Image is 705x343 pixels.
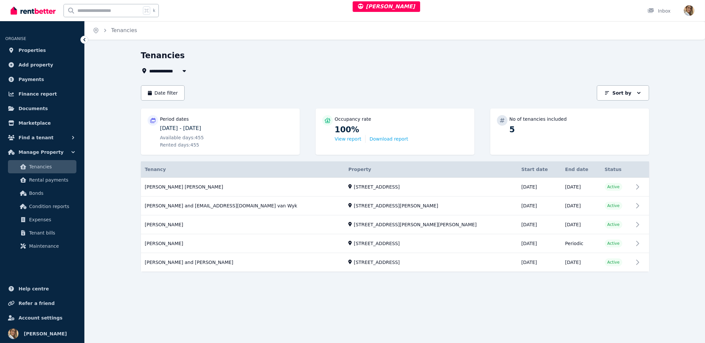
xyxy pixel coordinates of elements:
span: Marketplace [19,119,51,127]
span: Properties [19,46,46,54]
button: Date filter [141,85,185,101]
h1: Tenancies [141,50,185,61]
th: Start date [517,161,561,178]
span: Tenancies [111,26,137,34]
a: Refer a friend [5,297,79,310]
p: Period dates [160,116,189,122]
td: [DATE] [517,215,561,234]
span: [PERSON_NAME] [358,3,415,10]
a: Properties [5,44,79,57]
button: Download report [370,136,408,142]
span: [PERSON_NAME] [24,330,67,338]
a: Help centre [5,282,79,295]
span: Documents [19,105,48,112]
a: Finance report [5,87,79,101]
p: 100% [335,124,468,135]
span: k [153,8,155,13]
a: Condition reports [8,200,76,213]
a: Marketplace [5,116,79,130]
span: Account settings [19,314,63,322]
img: RentBetter [11,6,56,16]
span: Maintenance [29,242,74,250]
button: Manage Property [5,146,79,159]
span: Tenancies [29,163,74,171]
p: 5 [509,124,642,135]
a: Account settings [5,311,79,324]
a: Maintenance [8,239,76,253]
td: [DATE] [561,196,600,215]
a: Add property [5,58,79,71]
span: Expenses [29,216,74,224]
span: Finance report [19,90,57,98]
a: Tenancies [8,160,76,173]
td: [DATE] [561,215,600,234]
a: Expenses [8,213,76,226]
nav: Breadcrumb [85,21,145,40]
img: Jodie Cartmer [8,328,19,339]
p: Sort by [612,90,631,96]
span: Refer a friend [19,299,55,307]
a: Documents [5,102,79,115]
td: Periodic [561,234,600,253]
a: View details for Douglas Laird and Michelle Walker [141,253,649,272]
span: Payments [19,75,44,83]
span: Add property [19,61,53,69]
a: Rental payments [8,173,76,187]
span: Help centre [19,285,49,293]
img: Jodie Cartmer [684,5,694,16]
a: View details for Jacobus and karica.toerien@gmail.com van Wyk [141,197,649,215]
th: End date [561,161,600,178]
span: Tenant bills [29,229,74,237]
td: [DATE] [561,253,600,272]
span: Rented days: 455 [160,142,199,148]
p: [DATE] - [DATE] [160,124,293,132]
a: View details for Kellie Everett [141,235,649,253]
button: Find a tenant [5,131,79,144]
th: Status [601,161,633,178]
div: Inbox [647,8,671,14]
a: Tenant bills [8,226,76,239]
span: Condition reports [29,202,74,210]
span: Find a tenant [19,134,54,142]
a: View details for David Brown [141,216,649,234]
p: No of tenancies included [509,116,567,122]
span: ORGANISE [5,36,26,41]
span: Available days: 455 [160,134,204,141]
span: Rental payments [29,176,74,184]
button: View report [335,136,361,142]
button: Sort by [597,85,649,101]
span: Tenancy [145,166,166,173]
td: [DATE] [517,253,561,272]
span: Manage Property [19,148,64,156]
a: View details for Mark Eric Christensen [141,178,649,196]
a: Bonds [8,187,76,200]
td: [DATE] [517,234,561,253]
td: [DATE] [517,196,561,215]
th: Property [344,161,517,178]
span: Bonds [29,189,74,197]
p: Occupancy rate [335,116,372,122]
a: Payments [5,73,79,86]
